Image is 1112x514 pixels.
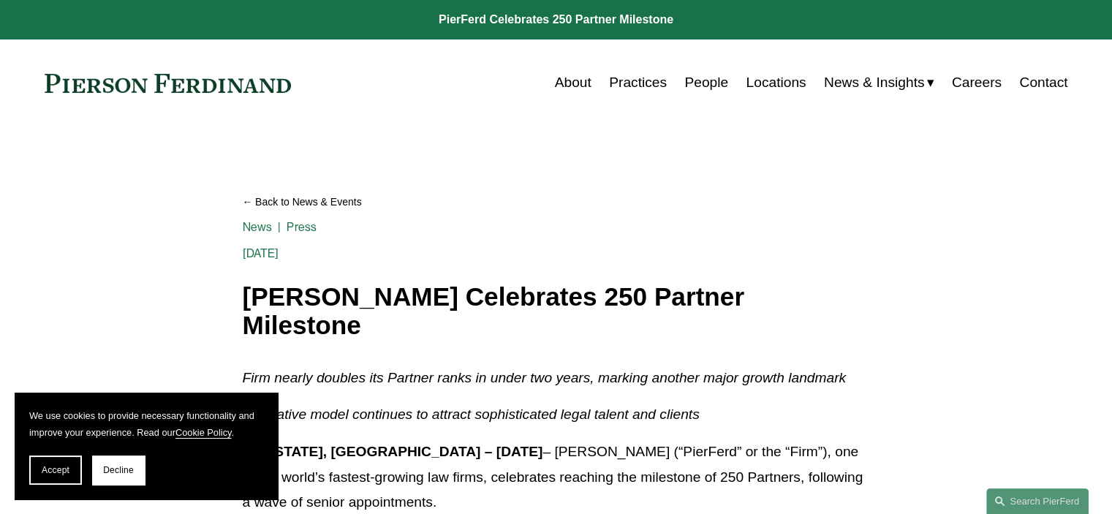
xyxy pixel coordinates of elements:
p: We use cookies to provide necessary functionality and improve your experience. Read our . [29,407,263,441]
a: About [555,69,591,97]
em: Firm nearly doubles its Partner ranks in under two years, marking another major growth landmark [243,370,846,385]
span: Decline [103,465,134,475]
a: Cookie Policy [175,427,232,438]
h1: [PERSON_NAME] Celebrates 250 Partner Milestone [243,283,870,339]
a: Back to News & Events [243,189,870,215]
section: Cookie banner [15,393,278,499]
button: Decline [92,456,145,485]
a: Search this site [986,488,1089,514]
a: Careers [952,69,1002,97]
em: Innovative model continues to attract sophisticated legal talent and clients [243,407,700,422]
span: Accept [42,465,69,475]
a: People [684,69,728,97]
a: Locations [746,69,806,97]
button: Accept [29,456,82,485]
a: folder dropdown [824,69,934,97]
strong: [US_STATE], [GEOGRAPHIC_DATA] – [DATE] [243,444,543,459]
a: Press [287,220,317,234]
a: Contact [1019,69,1067,97]
span: [DATE] [243,246,279,260]
span: News & Insights [824,70,925,96]
a: Practices [609,69,667,97]
a: News [243,220,273,234]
